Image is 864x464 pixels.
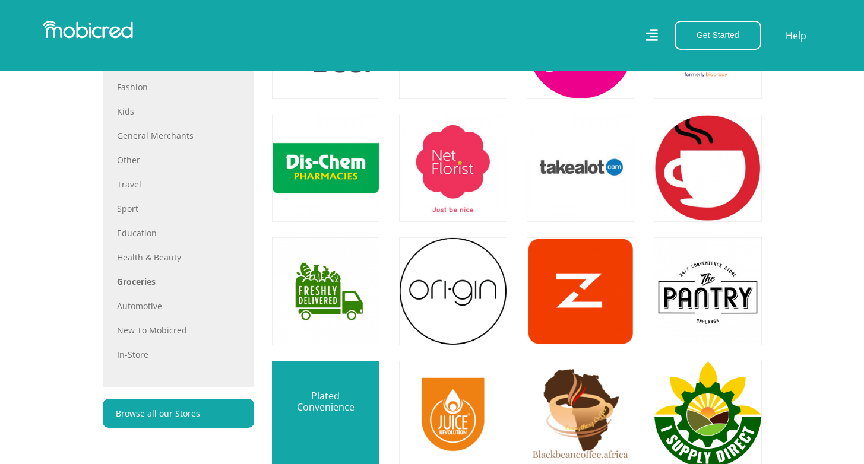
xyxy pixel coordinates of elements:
img: Mobicred [43,21,133,39]
a: In-store [117,348,240,361]
a: Other [117,154,240,166]
a: Sport [117,202,240,215]
a: Automotive [117,300,240,312]
a: Kids [117,105,240,117]
a: Travel [117,178,240,190]
button: Get Started [675,21,761,50]
a: Help [785,28,807,43]
a: Groceries [117,275,240,288]
a: New to Mobicred [117,324,240,336]
a: Fashion [117,81,240,93]
a: General Merchants [117,129,240,142]
a: Education [117,227,240,239]
a: Health & Beauty [117,251,240,263]
a: Browse all our Stores [103,399,254,428]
